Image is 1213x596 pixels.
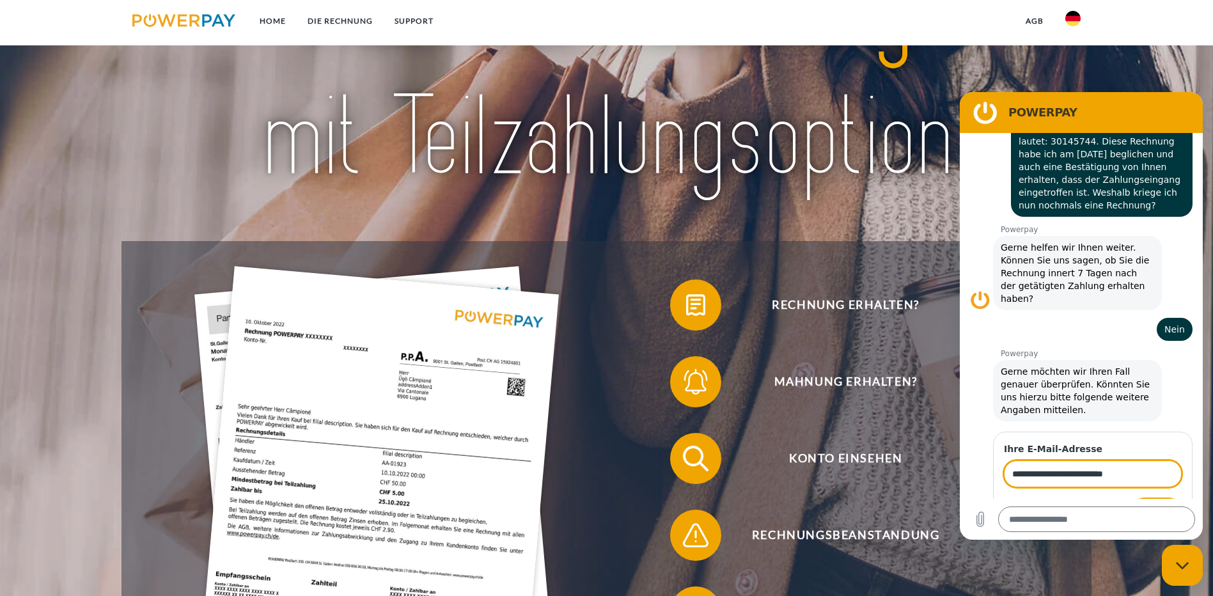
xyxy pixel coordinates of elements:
img: qb_bell.svg [680,366,712,398]
a: agb [1015,10,1054,33]
button: Konto einsehen [670,433,1003,484]
span: Rechnung erhalten? [689,279,1002,331]
a: SUPPORT [384,10,444,33]
span: Rechnungsbeanstandung [689,510,1002,561]
img: logo-powerpay.svg [132,14,235,27]
iframe: Schaltfläche zum Öffnen des Messaging-Fensters; Konversation läuft [1162,545,1203,586]
iframe: Messaging-Fenster [960,92,1203,540]
span: Mahnung erhalten? [689,356,1002,407]
img: de [1065,11,1081,26]
a: DIE RECHNUNG [297,10,384,33]
img: qb_warning.svg [680,519,712,551]
button: Rechnungsbeanstandung [670,510,1003,561]
button: Rechnung erhalten? [670,279,1003,331]
button: Mahnung erhalten? [670,356,1003,407]
span: Konto einsehen [689,433,1002,484]
img: qb_search.svg [680,443,712,474]
a: Home [249,10,297,33]
img: qb_bill.svg [680,289,712,321]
